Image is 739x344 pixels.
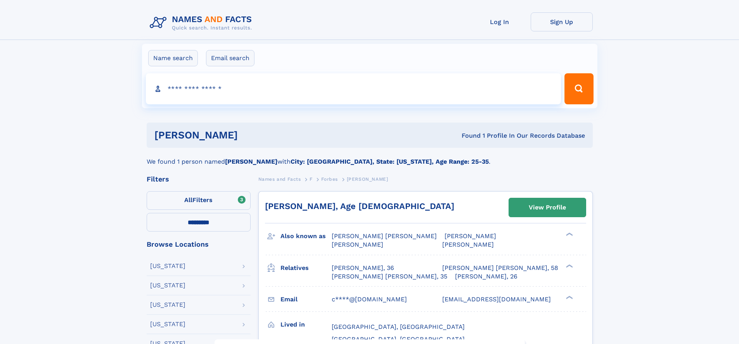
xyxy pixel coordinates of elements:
[184,196,192,204] span: All
[280,293,332,306] h3: Email
[455,272,517,281] a: [PERSON_NAME], 26
[147,148,593,166] div: We found 1 person named with .
[154,130,350,140] h1: [PERSON_NAME]
[332,264,394,272] a: [PERSON_NAME], 36
[150,302,185,308] div: [US_STATE]
[564,295,573,300] div: ❯
[148,50,198,66] label: Name search
[147,191,251,210] label: Filters
[206,50,254,66] label: Email search
[280,261,332,275] h3: Relatives
[147,241,251,248] div: Browse Locations
[332,323,465,330] span: [GEOGRAPHIC_DATA], [GEOGRAPHIC_DATA]
[150,282,185,289] div: [US_STATE]
[347,176,388,182] span: [PERSON_NAME]
[564,263,573,268] div: ❯
[531,12,593,31] a: Sign Up
[310,174,313,184] a: F
[564,232,573,237] div: ❯
[146,73,561,104] input: search input
[332,272,447,281] a: [PERSON_NAME] [PERSON_NAME], 35
[445,232,496,240] span: [PERSON_NAME]
[321,174,338,184] a: Forbes
[147,176,251,183] div: Filters
[280,318,332,331] h3: Lived in
[321,176,338,182] span: Forbes
[150,263,185,269] div: [US_STATE]
[258,174,301,184] a: Names and Facts
[150,321,185,327] div: [US_STATE]
[332,232,437,240] span: [PERSON_NAME] [PERSON_NAME]
[225,158,277,165] b: [PERSON_NAME]
[442,264,558,272] a: [PERSON_NAME] [PERSON_NAME], 58
[280,230,332,243] h3: Also known as
[265,201,454,211] a: [PERSON_NAME], Age [DEMOGRAPHIC_DATA]
[291,158,489,165] b: City: [GEOGRAPHIC_DATA], State: [US_STATE], Age Range: 25-35
[350,131,585,140] div: Found 1 Profile In Our Records Database
[442,241,494,248] span: [PERSON_NAME]
[442,296,551,303] span: [EMAIL_ADDRESS][DOMAIN_NAME]
[332,335,465,343] span: [GEOGRAPHIC_DATA], [GEOGRAPHIC_DATA]
[509,198,586,217] a: View Profile
[469,12,531,31] a: Log In
[529,199,566,216] div: View Profile
[310,176,313,182] span: F
[564,73,593,104] button: Search Button
[147,12,258,33] img: Logo Names and Facts
[332,241,383,248] span: [PERSON_NAME]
